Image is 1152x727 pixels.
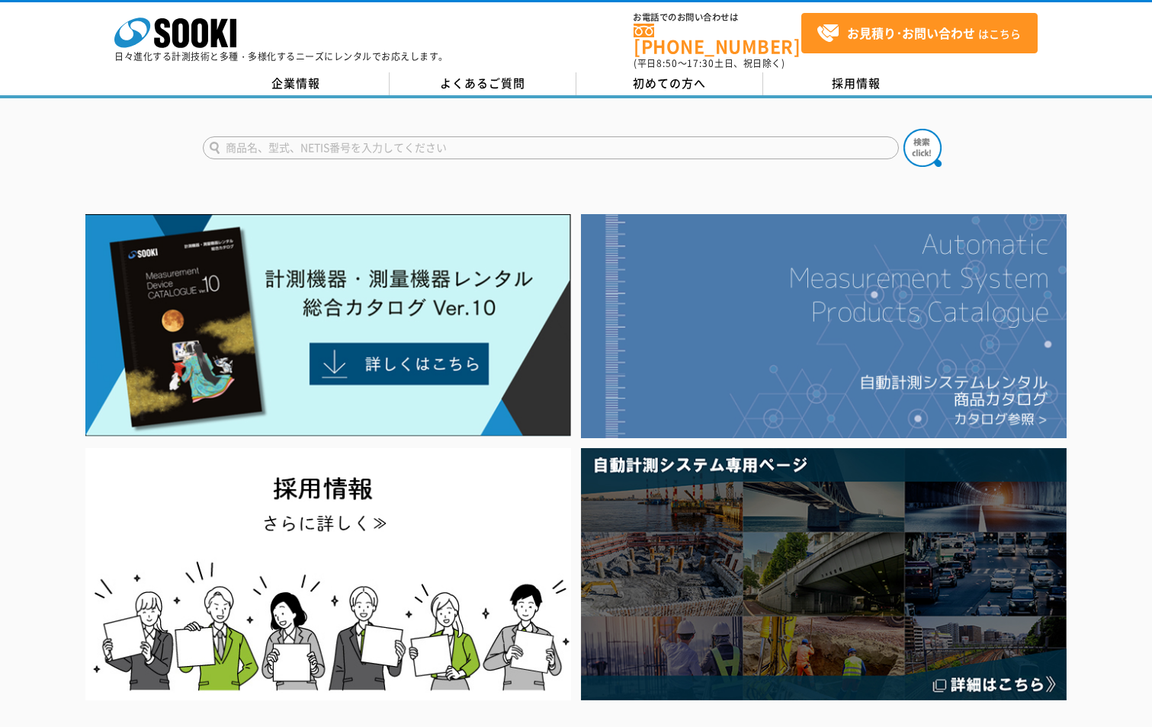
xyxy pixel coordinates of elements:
[763,72,950,95] a: 採用情報
[634,24,801,55] a: [PHONE_NUMBER]
[581,214,1067,438] img: 自動計測システムカタログ
[633,75,706,91] span: 初めての方へ
[634,13,801,22] span: お電話でのお問い合わせは
[634,56,785,70] span: (平日 ～ 土日、祝日除く)
[656,56,678,70] span: 8:50
[203,136,899,159] input: 商品名、型式、NETIS番号を入力してください
[903,129,942,167] img: btn_search.png
[85,214,571,437] img: Catalog Ver10
[817,22,1021,45] span: はこちら
[85,448,571,700] img: SOOKI recruit
[114,52,448,61] p: 日々進化する計測技術と多種・多様化するニーズにレンタルでお応えします。
[203,72,390,95] a: 企業情報
[576,72,763,95] a: 初めての方へ
[390,72,576,95] a: よくあるご質問
[801,13,1038,53] a: お見積り･お問い合わせはこちら
[847,24,975,42] strong: お見積り･お問い合わせ
[687,56,714,70] span: 17:30
[581,448,1067,700] img: 自動計測システム専用ページ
